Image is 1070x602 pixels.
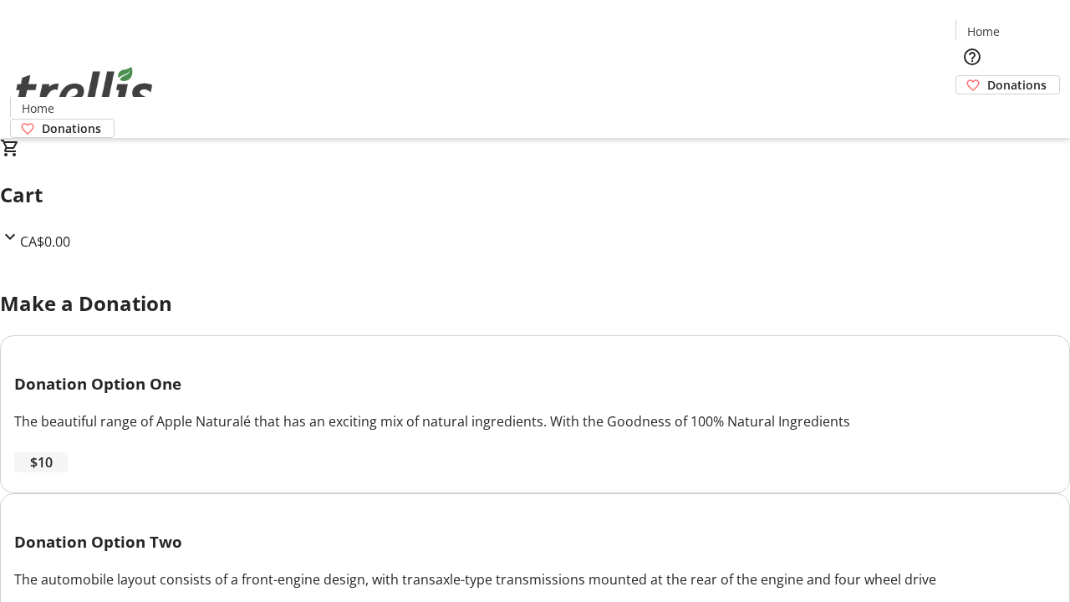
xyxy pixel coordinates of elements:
span: $10 [30,452,53,472]
img: Orient E2E Organization dJUYfn6gM1's Logo [10,48,159,132]
a: Home [956,23,1010,40]
span: Donations [42,120,101,137]
span: Donations [987,76,1047,94]
button: Cart [955,94,989,128]
a: Home [11,99,64,117]
span: Home [967,23,1000,40]
span: CA$0.00 [20,232,70,251]
a: Donations [10,119,115,138]
button: $10 [14,452,68,472]
h3: Donation Option One [14,372,1056,395]
button: Help [955,40,989,74]
span: Home [22,99,54,117]
h3: Donation Option Two [14,530,1056,554]
a: Donations [955,75,1060,94]
div: The automobile layout consists of a front-engine design, with transaxle-type transmissions mounte... [14,569,1056,589]
div: The beautiful range of Apple Naturalé that has an exciting mix of natural ingredients. With the G... [14,411,1056,431]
